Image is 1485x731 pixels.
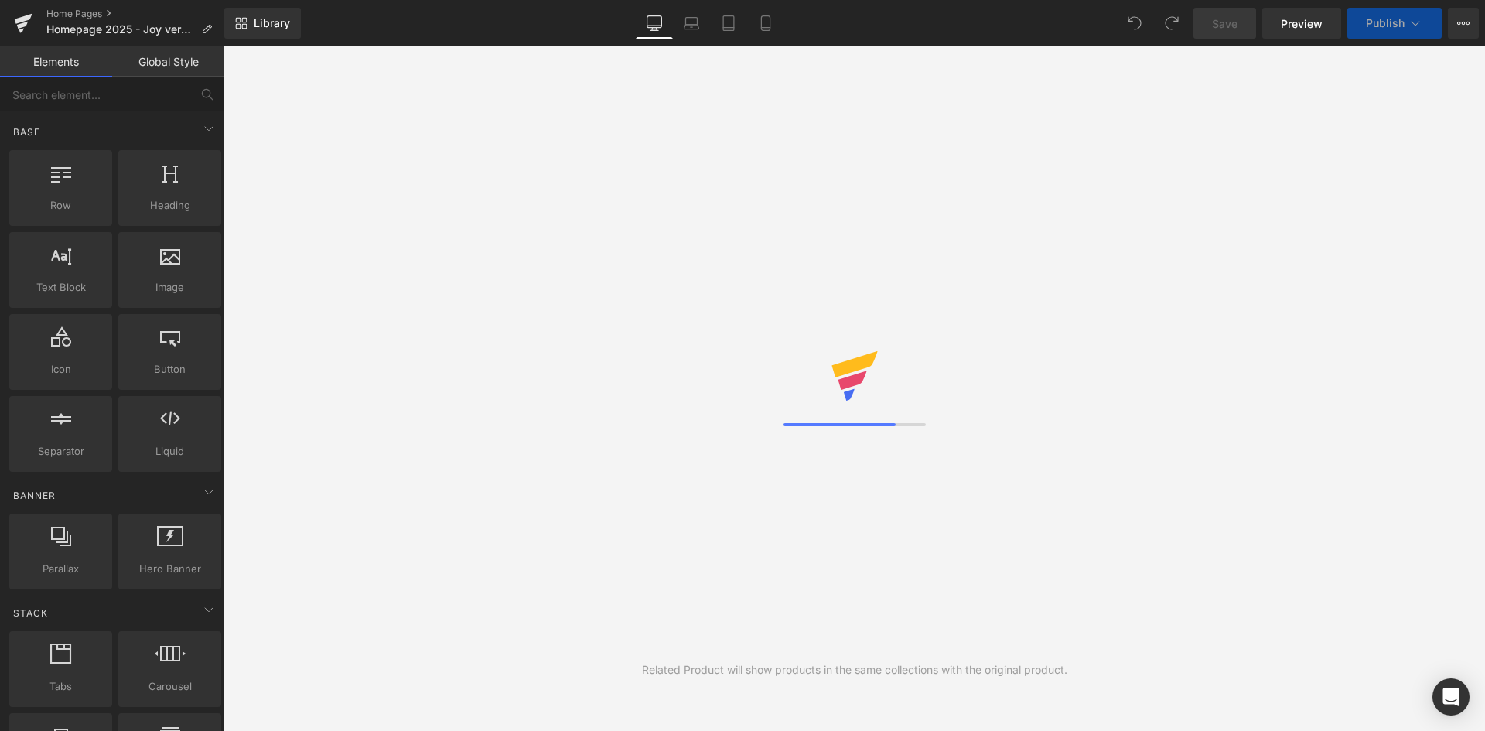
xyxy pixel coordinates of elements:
a: Desktop [636,8,673,39]
span: Button [123,361,217,377]
a: Laptop [673,8,710,39]
span: Homepage 2025 - Joy version [46,23,195,36]
span: Text Block [14,279,108,295]
span: Publish [1366,17,1405,29]
span: Stack [12,606,49,620]
button: Publish [1347,8,1442,39]
a: Home Pages [46,8,224,20]
span: Tabs [14,678,108,695]
a: New Library [224,8,301,39]
span: Carousel [123,678,217,695]
div: Open Intercom Messenger [1432,678,1470,716]
span: Save [1212,15,1237,32]
span: Icon [14,361,108,377]
a: Global Style [112,46,224,77]
span: Base [12,125,42,139]
a: Tablet [710,8,747,39]
span: Hero Banner [123,561,217,577]
span: Parallax [14,561,108,577]
button: Redo [1156,8,1187,39]
button: Undo [1119,8,1150,39]
span: Separator [14,443,108,459]
span: Banner [12,488,57,503]
span: Preview [1281,15,1323,32]
button: More [1448,8,1479,39]
span: Heading [123,197,217,213]
span: Library [254,16,290,30]
div: Related Product will show products in the same collections with the original product. [642,661,1067,678]
span: Image [123,279,217,295]
span: Row [14,197,108,213]
a: Preview [1262,8,1341,39]
span: Liquid [123,443,217,459]
a: Mobile [747,8,784,39]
